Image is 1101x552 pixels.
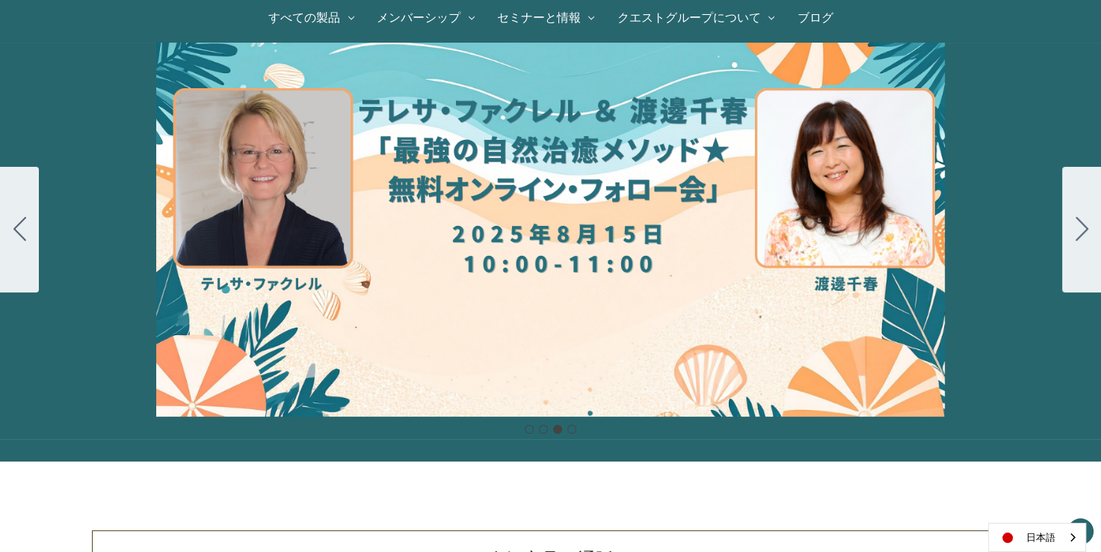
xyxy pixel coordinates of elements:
[988,523,1086,552] aside: Language selected: 日本語
[525,425,534,434] button: Go to slide 1
[989,524,1085,551] a: 日本語
[988,523,1086,552] div: Language
[567,425,576,434] button: Go to slide 4
[553,425,562,434] button: Go to slide 3
[539,425,548,434] button: Go to slide 2
[1062,167,1101,292] button: Go to slide 4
